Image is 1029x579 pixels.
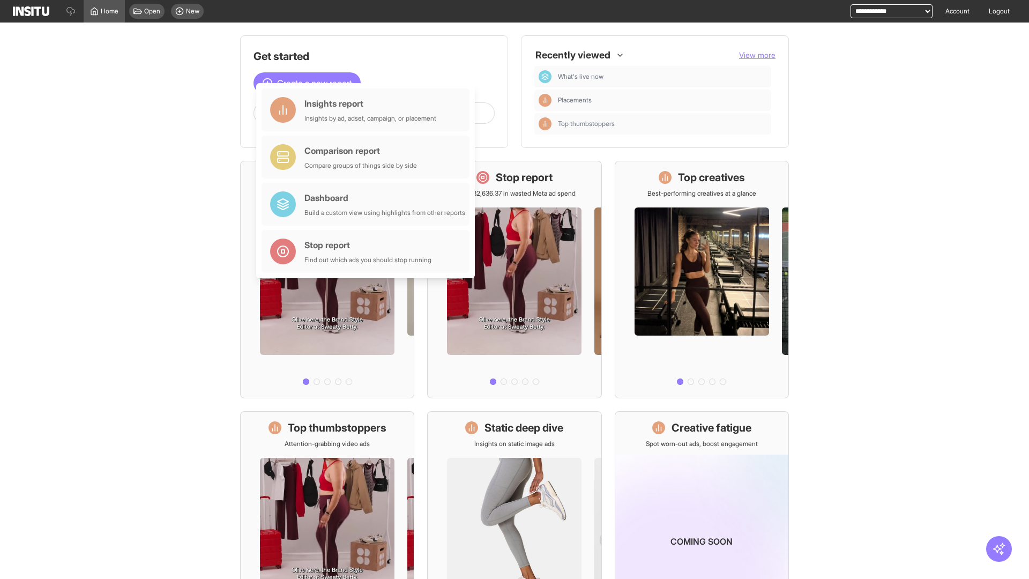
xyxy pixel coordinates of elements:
[304,209,465,217] div: Build a custom view using highlights from other reports
[13,6,49,16] img: Logo
[558,120,767,128] span: Top thumbstoppers
[304,144,417,157] div: Comparison report
[304,161,417,170] div: Compare groups of things side by side
[539,70,551,83] div: Dashboard
[240,161,414,398] a: What's live nowSee all active ads instantly
[474,440,555,448] p: Insights on static image ads
[484,420,563,435] h1: Static deep dive
[304,239,431,251] div: Stop report
[277,77,352,90] span: Create a new report
[739,50,776,61] button: View more
[647,189,756,198] p: Best-performing creatives at a glance
[304,256,431,264] div: Find out which ads you should stop running
[427,161,601,398] a: Stop reportSave £32,636.37 in wasted Meta ad spend
[253,49,495,64] h1: Get started
[285,440,370,448] p: Attention-grabbing video ads
[288,420,386,435] h1: Top thumbstoppers
[539,117,551,130] div: Insights
[304,191,465,204] div: Dashboard
[304,97,436,110] div: Insights report
[739,50,776,60] span: View more
[453,189,576,198] p: Save £32,636.37 in wasted Meta ad spend
[558,96,592,105] span: Placements
[144,7,160,16] span: Open
[186,7,199,16] span: New
[539,94,551,107] div: Insights
[615,161,789,398] a: Top creativesBest-performing creatives at a glance
[304,114,436,123] div: Insights by ad, adset, campaign, or placement
[678,170,745,185] h1: Top creatives
[558,72,767,81] span: What's live now
[496,170,553,185] h1: Stop report
[101,7,118,16] span: Home
[253,72,361,94] button: Create a new report
[558,120,615,128] span: Top thumbstoppers
[558,72,603,81] span: What's live now
[558,96,767,105] span: Placements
